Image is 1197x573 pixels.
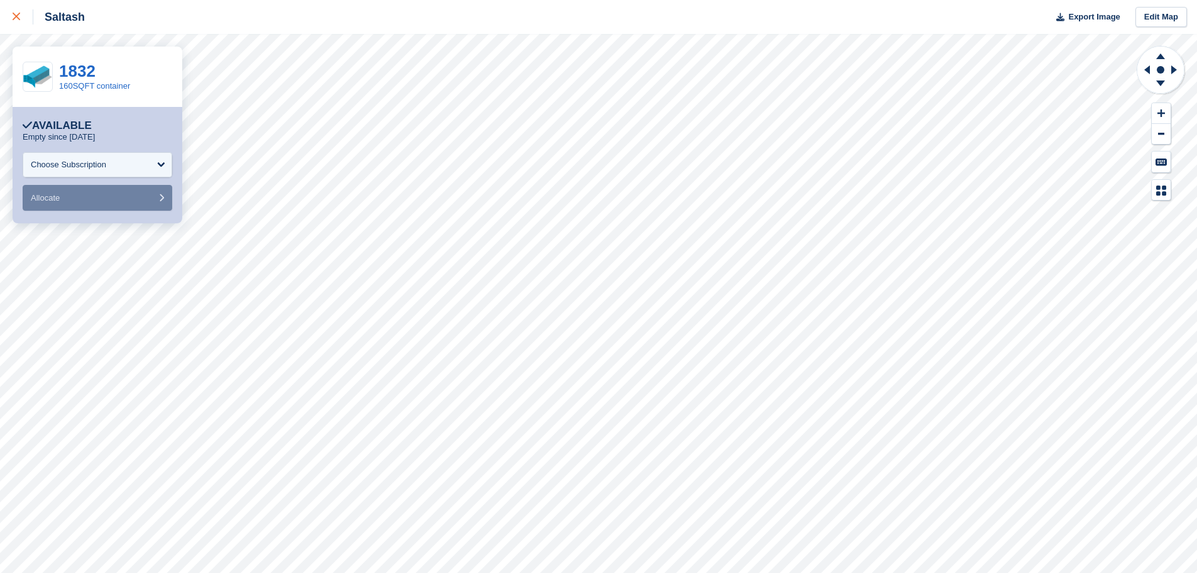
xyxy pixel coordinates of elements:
[1135,7,1187,28] a: Edit Map
[1152,152,1171,172] button: Keyboard Shortcuts
[1152,180,1171,201] button: Map Legend
[23,185,172,211] button: Allocate
[59,81,130,91] a: 160SQFT container
[1152,103,1171,124] button: Zoom In
[59,62,96,81] a: 1832
[31,193,60,203] span: Allocate
[23,132,95,142] p: Empty since [DATE]
[33,9,85,25] div: Saltash
[1152,124,1171,145] button: Zoom Out
[31,159,106,171] div: Choose Subscription
[1068,11,1120,23] span: Export Image
[1049,7,1120,28] button: Export Image
[23,120,92,132] div: Available
[23,62,52,91] img: 160.png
